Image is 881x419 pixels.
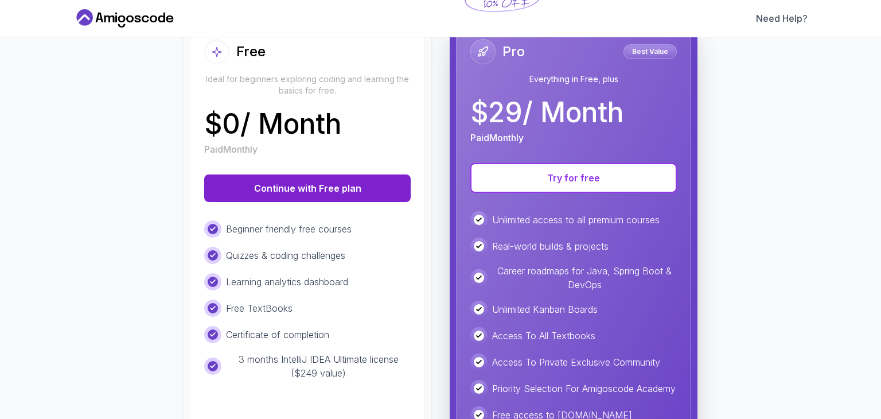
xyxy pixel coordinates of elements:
p: Ideal for beginners exploring coding and learning the basics for free. [204,73,411,96]
p: Certificate of completion [226,328,329,342]
p: Everything in Free, plus [470,73,677,85]
p: Access To All Textbooks [492,329,595,343]
p: Priority Selection For Amigoscode Academy [492,382,676,395]
h2: Free [236,42,266,61]
p: 3 months IntelliJ IDEA Ultimate license ($249 value) [226,352,411,380]
p: Unlimited Kanban Boards [492,302,598,316]
p: Real-world builds & projects [492,239,609,253]
p: Free TextBooks [226,301,293,315]
p: Career roadmaps for Java, Spring Boot & DevOps [492,264,677,292]
p: $ 29 / Month [470,99,623,126]
p: Beginner friendly free courses [226,222,352,236]
p: Learning analytics dashboard [226,275,348,289]
a: Need Help? [756,11,808,25]
button: Try for free [470,163,677,193]
p: Quizzes & coding challenges [226,249,345,262]
p: Access To Private Exclusive Community [492,355,660,369]
p: Paid Monthly [470,131,524,145]
p: Paid Monthly [204,142,258,156]
p: Best Value [625,46,675,57]
h2: Pro [502,42,525,61]
p: $ 0 / Month [204,110,341,138]
p: Unlimited access to all premium courses [492,213,660,227]
button: Continue with Free plan [204,174,411,202]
